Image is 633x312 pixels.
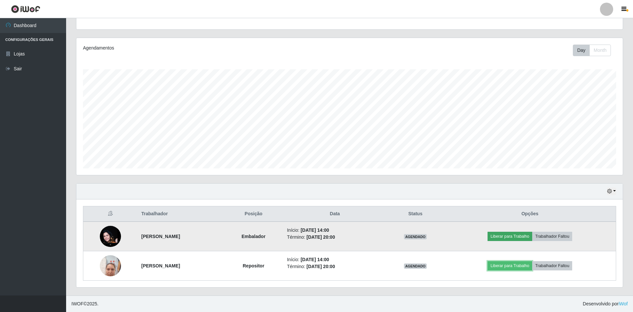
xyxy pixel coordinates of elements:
li: Início: [287,256,383,263]
strong: Embalador [242,234,265,239]
th: Trabalhador [137,206,224,222]
button: Trabalhador Faltou [532,232,572,241]
button: Liberar para Trabalho [488,232,532,241]
span: © 2025 . [71,300,99,307]
span: AGENDADO [404,263,427,269]
span: AGENDADO [404,234,427,239]
th: Opções [444,206,616,222]
button: Trabalhador Faltou [532,261,572,270]
time: [DATE] 14:00 [300,257,329,262]
div: Toolbar with button groups [573,45,616,56]
span: Desenvolvido por [583,300,628,307]
a: iWof [618,301,628,306]
img: 1758989583228.jpeg [100,213,121,260]
li: Término: [287,234,383,241]
li: Término: [287,263,383,270]
span: IWOF [71,301,84,306]
time: [DATE] 20:00 [306,234,335,240]
th: Status [387,206,444,222]
li: Início: [287,227,383,234]
th: Data [283,206,387,222]
img: 1758203147190.jpeg [100,252,121,280]
div: Agendamentos [83,45,299,52]
button: Month [589,45,611,56]
strong: [PERSON_NAME] [141,263,180,268]
strong: Repositor [243,263,264,268]
button: Liberar para Trabalho [488,261,532,270]
th: Posição [224,206,283,222]
strong: [PERSON_NAME] [141,234,180,239]
div: First group [573,45,611,56]
button: Day [573,45,590,56]
time: [DATE] 20:00 [306,264,335,269]
time: [DATE] 14:00 [300,227,329,233]
img: CoreUI Logo [11,5,40,13]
